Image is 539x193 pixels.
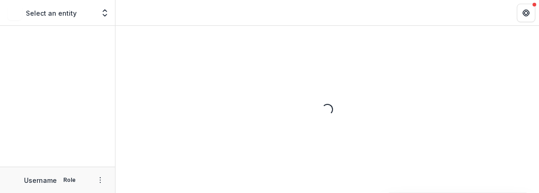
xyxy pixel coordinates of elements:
[26,8,77,18] p: Select an entity
[24,175,57,185] p: Username
[61,176,79,184] p: Role
[95,175,106,186] button: More
[98,4,111,22] button: Open entity switcher
[517,4,535,22] button: Get Help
